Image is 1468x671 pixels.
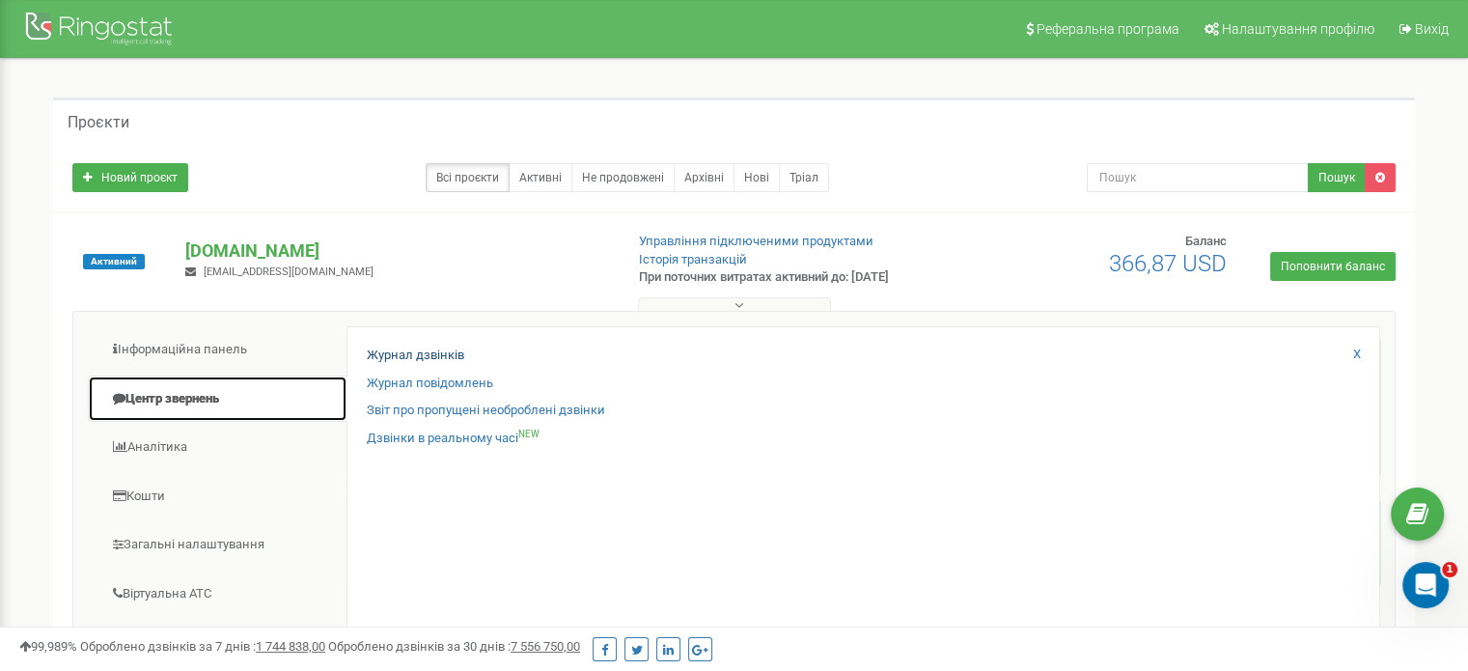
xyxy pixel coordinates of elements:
[367,347,464,365] a: Журнал дзвінків
[1222,21,1374,37] span: Налаштування профілю
[1037,21,1179,37] span: Реферальна програма
[88,619,347,666] a: Наскрізна аналітика
[80,639,325,654] span: Оброблено дзвінків за 7 днів :
[68,114,129,131] h5: Проєкти
[88,473,347,520] a: Кошти
[367,375,493,393] a: Журнал повідомлень
[72,163,188,192] a: Новий проєкт
[426,163,510,192] a: Всі проєкти
[185,238,607,264] p: [DOMAIN_NAME]
[88,424,347,471] a: Аналiтика
[88,521,347,569] a: Загальні налаштування
[779,163,829,192] a: Тріал
[256,639,325,654] u: 1 744 838,00
[518,429,540,439] sup: NEW
[19,639,77,654] span: 99,989%
[734,163,780,192] a: Нові
[1402,562,1449,608] iframe: Intercom live chat
[1442,562,1457,577] span: 1
[1415,21,1449,37] span: Вихід
[88,571,347,618] a: Віртуальна АТС
[1308,163,1366,192] button: Пошук
[83,254,145,269] span: Активний
[1270,252,1396,281] a: Поповнити баланс
[639,252,747,266] a: Історія транзакцій
[674,163,734,192] a: Архівні
[367,402,605,420] a: Звіт про пропущені необроблені дзвінки
[639,234,873,248] a: Управління підключеними продуктами
[1353,346,1361,364] a: X
[639,268,948,287] p: При поточних витратах активний до: [DATE]
[571,163,675,192] a: Не продовжені
[511,639,580,654] u: 7 556 750,00
[204,266,374,278] span: [EMAIL_ADDRESS][DOMAIN_NAME]
[88,326,347,374] a: Інформаційна панель
[328,639,580,654] span: Оброблено дзвінків за 30 днів :
[1185,234,1227,248] span: Баланс
[509,163,572,192] a: Активні
[1109,250,1227,277] span: 366,87 USD
[1087,163,1309,192] input: Пошук
[367,430,540,448] a: Дзвінки в реальному часіNEW
[88,376,347,423] a: Центр звернень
